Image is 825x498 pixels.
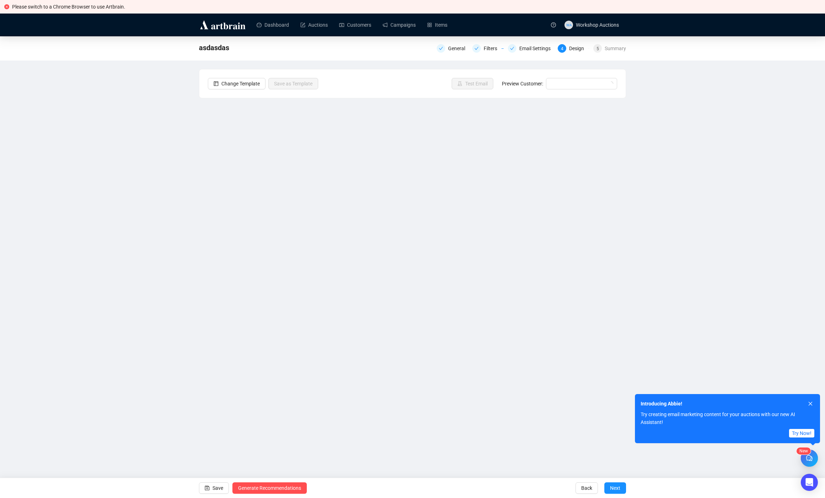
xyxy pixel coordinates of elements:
[561,46,563,51] span: 4
[238,478,301,498] span: Generate Recommendations
[437,44,468,53] div: General
[558,44,589,53] div: 4Design
[205,486,210,491] span: save
[208,78,266,89] button: Change Template
[569,44,588,53] div: Design
[212,478,223,498] span: Save
[551,22,556,27] span: question-circle
[635,410,820,426] div: Try creating email marketing content for your auctions with our new AI Assistant!
[547,14,560,36] a: question-circle
[268,78,318,89] button: Save as Template
[593,44,626,53] div: 5Summary
[199,19,247,31] img: logo
[474,46,479,51] span: check
[300,16,328,34] a: Auctions
[808,401,813,406] span: close
[609,82,613,86] span: loading
[508,44,553,53] div: Email Settings
[797,447,811,455] sup: New
[566,22,571,27] span: WA
[806,400,814,408] button: close
[581,478,592,498] span: Back
[576,22,619,28] span: Workshop Auctions
[605,44,626,53] div: Summary
[510,46,514,51] span: check
[12,3,821,11] div: Please switch to a Chrome Browser to use Artbrain.
[576,482,598,494] button: Back
[484,44,501,53] div: Filters
[452,78,493,89] button: Test Email
[339,16,371,34] a: Customers
[221,80,260,88] span: Change Template
[597,46,599,51] span: 5
[214,81,219,86] span: layout
[801,474,818,491] div: Open Intercom Messenger
[232,482,307,494] button: Generate Recommendations
[199,482,229,494] button: Save
[801,450,818,467] button: New
[199,42,229,53] span: asdasdas
[604,482,626,494] button: Next
[519,44,555,53] div: Email Settings
[641,400,806,408] div: Introducing Abbie!
[257,16,289,34] a: Dashboard
[472,44,504,53] div: Filters
[792,429,811,437] span: Try Now!
[789,429,814,437] button: Try Now!
[806,455,813,461] span: comment
[448,44,469,53] div: General
[427,16,447,34] a: Items
[383,16,416,34] a: Campaigns
[502,81,543,87] span: Preview Customer:
[439,46,443,51] span: check
[4,4,9,9] span: close-circle
[610,478,620,498] span: Next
